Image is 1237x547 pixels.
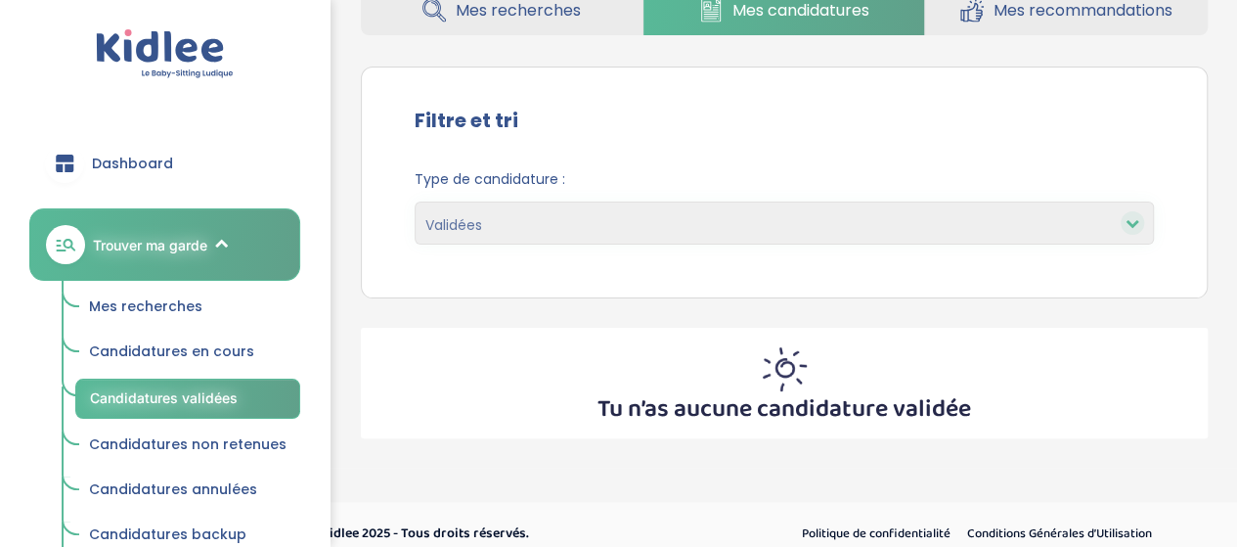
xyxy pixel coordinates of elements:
p: Tu n’as aucune candidature validée [597,391,971,429]
img: inscription_membre_sun.png [763,347,807,391]
label: Filtre et tri [415,106,518,135]
img: logo.svg [96,29,234,79]
span: Dashboard [92,154,173,174]
span: Candidatures annulées [89,479,257,499]
p: © Kidlee 2025 - Tous droits réservés. [309,524,702,544]
a: Candidatures non retenues [75,427,300,464]
span: Candidatures backup [89,524,246,544]
span: Candidatures en cours [89,342,254,361]
span: Mes recherches [89,296,202,316]
a: Candidatures en cours [75,334,300,371]
a: Politique de confidentialité [795,522,957,547]
span: Trouver ma garde [93,235,207,255]
span: Candidatures non retenues [89,434,287,454]
a: Candidatures annulées [75,472,300,509]
a: Dashboard [29,128,300,199]
a: Mes recherches [75,289,300,326]
a: Candidatures validées [75,379,300,419]
a: Trouver ma garde [29,208,300,281]
span: Candidatures validées [90,389,238,406]
a: Conditions Générales d’Utilisation [960,522,1159,547]
span: Type de candidature : [415,169,1154,190]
